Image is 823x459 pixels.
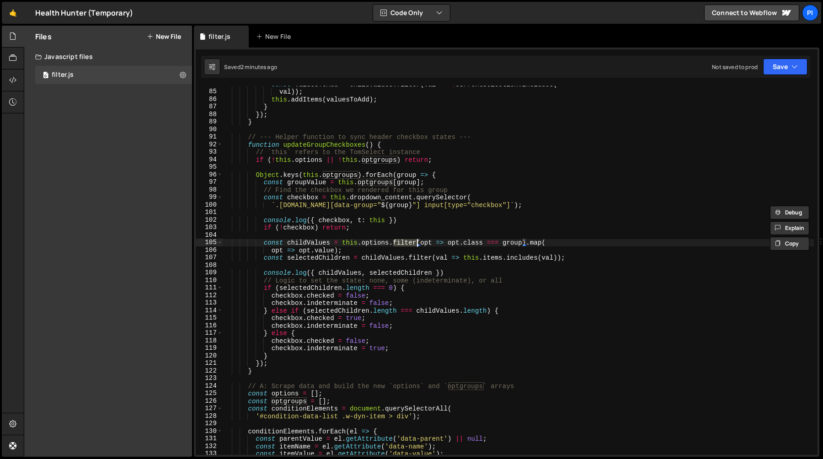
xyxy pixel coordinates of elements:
[763,59,807,75] button: Save
[196,405,223,412] div: 127
[196,246,223,254] div: 106
[196,141,223,149] div: 92
[196,163,223,171] div: 95
[35,32,52,42] h2: Files
[196,352,223,360] div: 120
[770,206,809,219] button: Debug
[196,292,223,299] div: 112
[196,193,223,201] div: 99
[35,66,192,84] div: 16494/44708.js
[196,307,223,315] div: 114
[196,390,223,397] div: 125
[240,63,277,71] div: 2 minutes ago
[196,412,223,420] div: 128
[196,148,223,156] div: 93
[196,239,223,246] div: 105
[196,269,223,277] div: 109
[196,299,223,307] div: 113
[196,314,223,322] div: 115
[208,32,230,41] div: filter.js
[196,201,223,209] div: 100
[196,186,223,194] div: 98
[196,96,223,103] div: 86
[24,48,192,66] div: Javascript files
[196,277,223,284] div: 110
[196,359,223,367] div: 121
[196,397,223,405] div: 126
[712,63,758,71] div: Not saved to prod
[196,216,223,224] div: 102
[43,72,48,80] span: 0
[35,7,133,18] div: Health Hunter (Temporary)
[196,337,223,345] div: 118
[196,133,223,141] div: 91
[147,33,181,40] button: New File
[196,262,223,269] div: 108
[224,63,277,71] div: Saved
[196,329,223,337] div: 117
[196,156,223,164] div: 94
[2,2,24,24] a: 🤙
[52,71,74,79] div: filter.js
[256,32,294,41] div: New File
[196,420,223,427] div: 129
[196,382,223,390] div: 124
[770,237,809,251] button: Copy
[770,221,809,235] button: Explain
[196,118,223,126] div: 89
[196,103,223,111] div: 87
[373,5,450,21] button: Code Only
[196,254,223,262] div: 107
[196,126,223,133] div: 90
[196,111,223,118] div: 88
[196,284,223,292] div: 111
[196,322,223,330] div: 116
[196,443,223,450] div: 132
[196,224,223,231] div: 103
[196,374,223,382] div: 123
[802,5,818,21] a: Pi
[196,208,223,216] div: 101
[196,367,223,375] div: 122
[196,427,223,435] div: 130
[196,435,223,443] div: 131
[196,171,223,179] div: 96
[196,450,223,458] div: 133
[196,231,223,239] div: 104
[196,178,223,186] div: 97
[196,88,223,96] div: 85
[704,5,799,21] a: Connect to Webflow
[196,344,223,352] div: 119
